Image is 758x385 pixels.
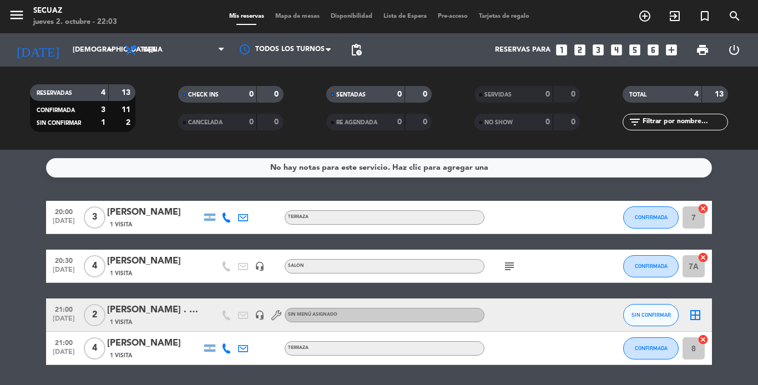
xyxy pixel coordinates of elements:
[110,351,132,360] span: 1 Visita
[37,108,75,113] span: CONFIRMADA
[495,46,550,54] span: Reservas para
[107,336,201,351] div: [PERSON_NAME]
[545,90,550,98] strong: 0
[255,261,265,271] i: headset_mic
[638,9,651,23] i: add_circle_outline
[188,120,223,125] span: CANCELADA
[50,302,78,315] span: 21:00
[50,348,78,361] span: [DATE]
[84,255,105,277] span: 4
[255,310,265,320] i: headset_mic
[110,269,132,278] span: 1 Visita
[629,92,646,98] span: TOTAL
[107,205,201,220] div: [PERSON_NAME]
[609,43,624,57] i: looks_4
[270,13,325,19] span: Mapa de mesas
[628,43,642,57] i: looks_5
[689,308,702,322] i: border_all
[84,304,105,326] span: 2
[107,303,201,317] div: [PERSON_NAME] . 21:30
[432,13,473,19] span: Pre-acceso
[484,92,512,98] span: SERVIDAS
[628,115,641,129] i: filter_list
[545,118,550,126] strong: 0
[188,92,219,98] span: CHECK INS
[635,263,668,269] span: CONFIRMADA
[698,252,709,263] i: cancel
[50,205,78,217] span: 20:00
[623,304,679,326] button: SIN CONFIRMAR
[571,90,578,98] strong: 0
[635,214,668,220] span: CONFIRMADA
[33,17,117,28] div: jueves 2. octubre - 22:03
[397,118,402,126] strong: 0
[727,43,741,57] i: power_settings_new
[122,106,133,114] strong: 11
[224,13,270,19] span: Mis reservas
[249,90,254,98] strong: 0
[423,118,429,126] strong: 0
[423,90,429,98] strong: 0
[350,43,363,57] span: pending_actions
[37,120,81,126] span: SIN CONFIRMAR
[50,336,78,348] span: 21:00
[623,255,679,277] button: CONFIRMADA
[101,106,105,114] strong: 3
[288,346,309,350] span: TERRAZA
[101,89,105,97] strong: 4
[696,43,709,57] span: print
[698,334,709,345] i: cancel
[484,120,513,125] span: NO SHOW
[641,116,727,128] input: Filtrar por nombre...
[631,312,671,318] span: SIN CONFIRMAR
[698,9,711,23] i: turned_in_not
[694,90,699,98] strong: 4
[33,6,117,17] div: secuaz
[103,43,117,57] i: arrow_drop_down
[274,90,281,98] strong: 0
[101,119,105,126] strong: 1
[623,337,679,359] button: CONFIRMADA
[571,118,578,126] strong: 0
[84,337,105,359] span: 4
[50,217,78,230] span: [DATE]
[270,161,488,174] div: No hay notas para este servicio. Haz clic para agregar una
[84,206,105,229] span: 3
[110,318,132,327] span: 1 Visita
[50,315,78,328] span: [DATE]
[107,254,201,269] div: [PERSON_NAME]
[8,7,25,27] button: menu
[37,90,72,96] span: RESERVADAS
[143,46,163,54] span: Cena
[728,9,741,23] i: search
[646,43,660,57] i: looks_6
[50,254,78,266] span: 20:30
[591,43,605,57] i: looks_3
[718,33,750,67] div: LOG OUT
[503,260,516,273] i: subject
[623,206,679,229] button: CONFIRMADA
[249,118,254,126] strong: 0
[288,215,309,219] span: TERRAZA
[473,13,535,19] span: Tarjetas de regalo
[698,203,709,214] i: cancel
[668,9,681,23] i: exit_to_app
[50,266,78,279] span: [DATE]
[336,120,377,125] span: RE AGENDADA
[664,43,679,57] i: add_box
[288,312,337,317] span: Sin menú asignado
[715,90,726,98] strong: 13
[554,43,569,57] i: looks_one
[110,220,132,229] span: 1 Visita
[122,89,133,97] strong: 13
[8,7,25,23] i: menu
[336,92,366,98] span: SENTADAS
[378,13,432,19] span: Lista de Espera
[397,90,402,98] strong: 0
[325,13,378,19] span: Disponibilidad
[274,118,281,126] strong: 0
[288,264,304,268] span: SALON
[8,38,67,62] i: [DATE]
[126,119,133,126] strong: 2
[635,345,668,351] span: CONFIRMADA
